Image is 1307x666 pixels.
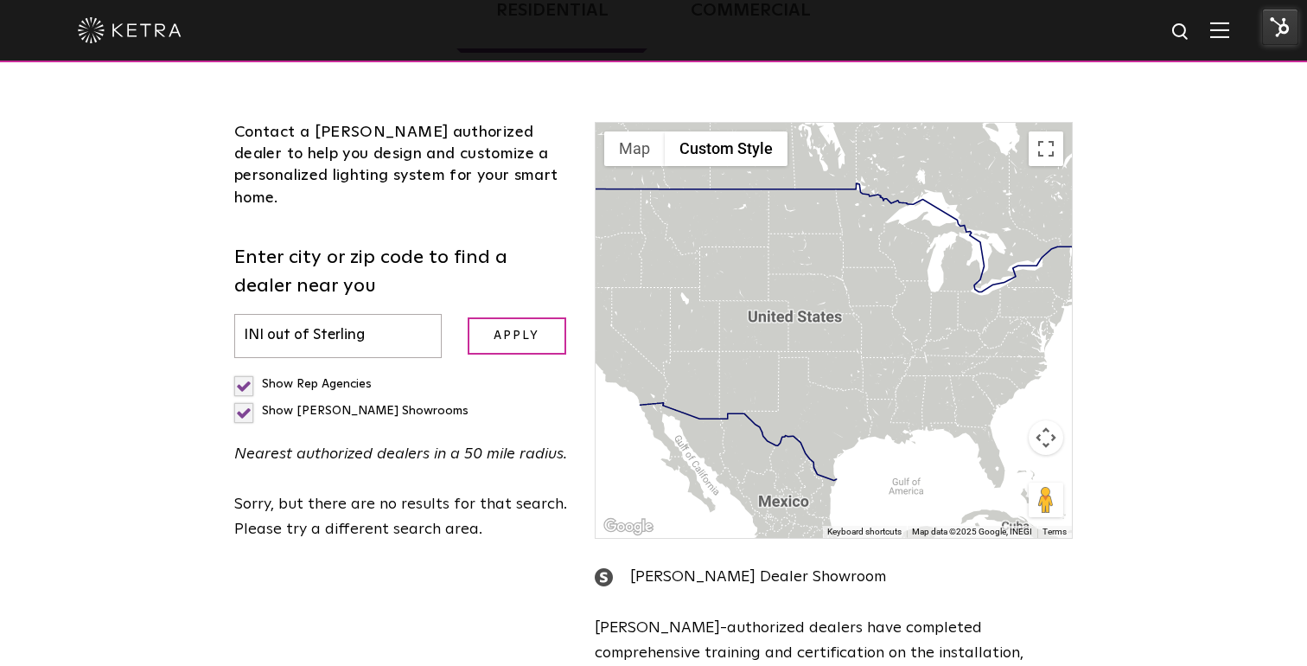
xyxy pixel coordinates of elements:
button: Keyboard shortcuts [827,526,902,538]
button: Show street map [604,131,665,166]
img: Google [600,516,657,538]
div: Sorry, but there are no results for that search. Please try a different search area. [234,492,569,542]
label: Show [PERSON_NAME] Showrooms [234,405,469,417]
input: Apply [468,317,566,355]
button: Map camera controls [1029,420,1063,455]
a: Terms (opens in new tab) [1042,527,1067,536]
label: Show Rep Agencies [234,378,372,390]
div: Contact a [PERSON_NAME] authorized dealer to help you design and customize a personalized lightin... [234,122,569,209]
img: showroom_icon.png [595,568,613,586]
img: Hamburger%20Nav.svg [1210,22,1229,38]
button: Toggle fullscreen view [1029,131,1063,166]
img: ketra-logo-2019-white [78,17,182,43]
button: Custom Style [665,131,787,166]
img: search icon [1170,22,1192,43]
img: HubSpot Tools Menu Toggle [1262,9,1298,45]
label: Enter city or zip code to find a dealer near you [234,244,569,301]
div: [PERSON_NAME] Dealer Showroom [595,565,1073,590]
input: Enter city or zip code [234,314,442,358]
button: Drag Pegman onto the map to open Street View [1029,483,1063,517]
span: Map data ©2025 Google, INEGI [912,527,1032,536]
p: Nearest authorized dealers in a 50 mile radius. [234,442,569,467]
a: Open this area in Google Maps (opens a new window) [600,516,657,538]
